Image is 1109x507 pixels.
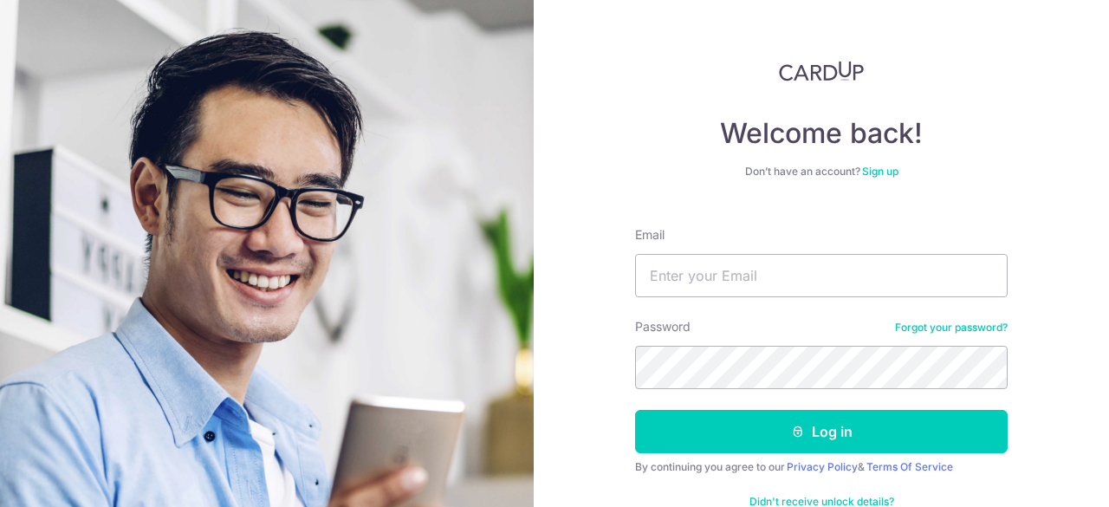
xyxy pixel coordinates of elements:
[635,410,1008,453] button: Log in
[866,460,953,473] a: Terms Of Service
[635,226,665,244] label: Email
[895,321,1008,335] a: Forgot your password?
[787,460,858,473] a: Privacy Policy
[779,61,864,81] img: CardUp Logo
[635,165,1008,179] div: Don’t have an account?
[635,116,1008,151] h4: Welcome back!
[635,254,1008,297] input: Enter your Email
[635,460,1008,474] div: By continuing you agree to our &
[635,318,691,335] label: Password
[862,165,898,178] a: Sign up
